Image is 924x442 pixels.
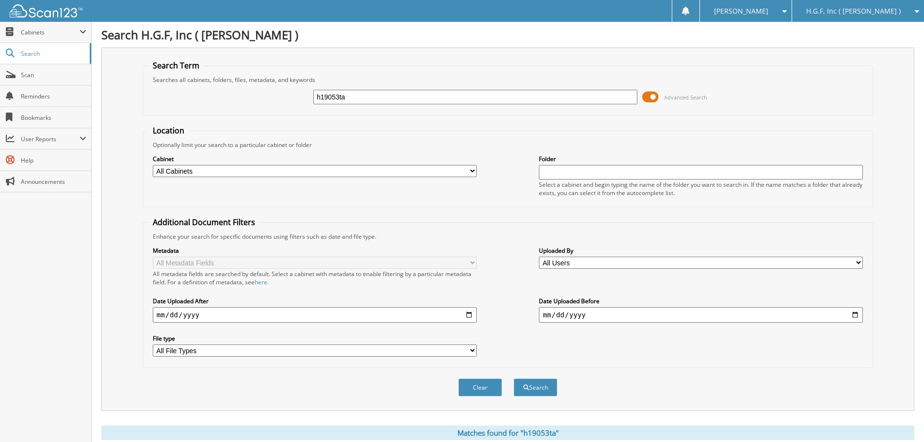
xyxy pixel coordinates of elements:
div: All metadata fields are searched by default. Select a cabinet with metadata to enable filtering b... [153,270,477,286]
button: Clear [458,378,502,396]
label: Folder [539,155,863,163]
span: H.G.F, Inc ( [PERSON_NAME] ) [806,8,901,14]
img: scan123-logo-white.svg [10,4,82,17]
div: Matches found for "h19053ta" [101,426,914,440]
span: Announcements [21,178,86,186]
div: Searches all cabinets, folders, files, metadata, and keywords [148,76,868,84]
span: Help [21,156,86,164]
div: Enhance your search for specific documents using filters such as date and file type. [148,232,868,241]
label: Uploaded By [539,246,863,255]
button: Search [514,378,557,396]
label: Date Uploaded After [153,297,477,305]
span: Bookmarks [21,114,86,122]
input: end [539,307,863,323]
span: Scan [21,71,86,79]
div: Select a cabinet and begin typing the name of the folder you want to search in. If the name match... [539,180,863,197]
label: Metadata [153,246,477,255]
label: Date Uploaded Before [539,297,863,305]
div: Optionally limit your search to a particular cabinet or folder [148,141,868,149]
a: here [255,278,267,286]
input: start [153,307,477,323]
legend: Additional Document Filters [148,217,260,228]
legend: Search Term [148,60,204,71]
legend: Location [148,125,189,136]
span: Search [21,49,85,58]
span: Reminders [21,92,86,100]
span: [PERSON_NAME] [714,8,768,14]
label: File type [153,334,477,343]
h1: Search H.G.F, Inc ( [PERSON_NAME] ) [101,27,914,43]
label: Cabinet [153,155,477,163]
span: User Reports [21,135,80,143]
span: Advanced Search [664,94,707,101]
span: Cabinets [21,28,80,36]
